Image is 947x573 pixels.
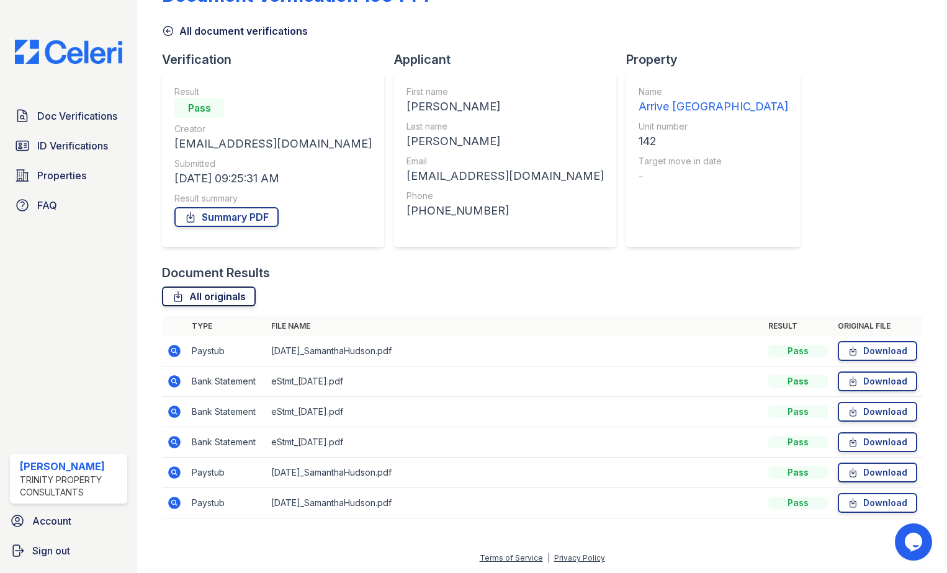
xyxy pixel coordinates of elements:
a: Summary PDF [174,207,279,227]
div: [PHONE_NUMBER] [406,202,604,220]
span: Doc Verifications [37,109,117,123]
div: Result summary [174,192,372,205]
a: Name Arrive [GEOGRAPHIC_DATA] [639,86,788,115]
div: Pass [174,98,224,118]
td: Paystub [187,458,266,488]
td: Bank Statement [187,427,266,458]
span: Sign out [32,543,70,558]
a: Privacy Policy [554,553,605,562]
a: Account [5,509,132,533]
a: ID Verifications [10,133,127,158]
th: Result [763,316,833,336]
a: Download [838,432,917,452]
a: Doc Verifications [10,104,127,128]
td: [DATE]_SamanthaHudson.pdf [266,458,763,488]
a: Download [838,493,917,513]
a: Sign out [5,538,132,563]
div: Applicant [394,51,626,68]
td: Paystub [187,488,266,518]
td: Bank Statement [187,366,266,397]
div: [PERSON_NAME] [406,98,604,115]
div: Result [174,86,372,98]
td: Paystub [187,336,266,366]
span: FAQ [37,198,57,213]
span: Properties [37,168,86,183]
div: Unit number [639,120,788,133]
div: Trinity Property Consultants [20,474,122,499]
a: Download [838,341,917,361]
div: Pass [768,345,828,357]
div: First name [406,86,604,98]
div: Arrive [GEOGRAPHIC_DATA] [639,98,788,115]
div: [DATE] 09:25:31 AM [174,170,372,187]
a: Terms of Service [480,553,543,562]
div: Name [639,86,788,98]
span: ID Verifications [37,138,108,153]
a: Download [838,371,917,391]
th: Type [187,316,266,336]
td: eStmt_[DATE].pdf [266,427,763,458]
div: Email [406,155,604,167]
div: | [547,553,550,562]
td: eStmt_[DATE].pdf [266,366,763,397]
div: Submitted [174,158,372,170]
div: Creator [174,123,372,135]
div: 142 [639,133,788,150]
td: [DATE]_SamanthaHudson.pdf [266,488,763,518]
div: Last name [406,120,604,133]
div: [PERSON_NAME] [406,133,604,150]
div: Pass [768,375,828,388]
div: Pass [768,436,828,448]
td: Bank Statement [187,397,266,427]
div: Phone [406,190,604,202]
div: [EMAIL_ADDRESS][DOMAIN_NAME] [174,135,372,153]
div: [PERSON_NAME] [20,459,122,474]
div: Pass [768,406,828,418]
div: Pass [768,466,828,479]
div: Pass [768,497,828,509]
div: Target move in date [639,155,788,167]
div: Document Results [162,264,270,282]
a: Download [838,402,917,422]
td: [DATE]_SamanthaHudson.pdf [266,336,763,366]
div: Property [626,51,810,68]
a: Properties [10,163,127,188]
a: FAQ [10,193,127,218]
th: File name [266,316,763,336]
div: Verification [162,51,394,68]
a: All originals [162,286,256,306]
a: All document verifications [162,24,308,38]
td: eStmt_[DATE].pdf [266,397,763,427]
span: Account [32,513,71,528]
div: - [639,167,788,185]
iframe: chat widget [895,523,935,561]
img: CE_Logo_Blue-a8612792a0a2168367f1c8372b55b34899dd931a85d93a1a3d3e32e68fde9ad4.png [5,40,132,64]
div: [EMAIL_ADDRESS][DOMAIN_NAME] [406,167,604,185]
th: Original file [833,316,922,336]
a: Download [838,463,917,482]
